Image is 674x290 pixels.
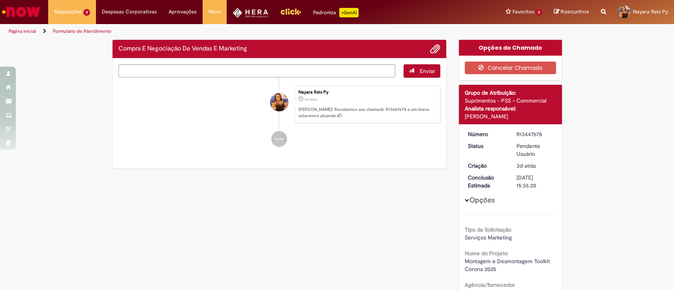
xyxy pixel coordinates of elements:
ul: Trilhas de página [6,24,443,39]
p: [PERSON_NAME]! Recebemos seu chamado R13447678 e em breve estaremos atuando. [299,107,436,119]
span: Requisições [54,8,82,16]
span: 3 [83,9,90,16]
span: 3d atrás [516,162,536,169]
p: +GenAi [339,8,359,17]
a: Página inicial [9,28,36,34]
span: More [208,8,221,16]
dt: Status [462,142,511,150]
button: Adicionar anexos [430,44,440,54]
div: Suprimentos - PSS - Commercial [465,97,556,105]
img: HeraLogo.png [233,8,268,18]
img: ServiceNow [1,4,41,20]
div: Nayara Reis Py [299,90,436,95]
div: Padroniza [313,8,359,17]
div: R13447678 [516,130,553,138]
span: 3d atrás [304,97,317,102]
dt: Conclusão Estimada [462,174,511,189]
li: Nayara Reis Py [118,86,441,123]
dt: Criação [462,162,511,170]
span: 3 [535,9,542,16]
div: 26/08/2025 11:07:56 [516,162,553,170]
div: Grupo de Atribuição: [465,89,556,97]
span: Serviços Marketing [465,234,512,241]
time: 26/08/2025 11:07:56 [304,97,317,102]
span: Aprovações [169,8,197,16]
div: Nayara Reis Py [270,93,288,111]
div: Pendente Usuário [516,142,553,158]
span: Nayara Reis Py [633,8,668,15]
span: Montagem e Desmontagem Toolkit Corona 2025 [465,258,552,273]
span: Enviar [420,67,435,75]
span: Despesas Corporativas [102,8,157,16]
b: Nome do Projeto [465,250,508,257]
time: 26/08/2025 11:07:56 [516,162,536,169]
b: Agência/fornecedor [465,281,515,288]
a: Formulário de Atendimento [53,28,111,34]
div: [PERSON_NAME] [465,112,556,120]
div: [DATE] 15:36:20 [516,174,553,189]
h2: Compra E Negociação De Vendas E Marketing Histórico de tíquete [118,45,247,52]
span: Favoritos [512,8,534,16]
button: Enviar [404,64,440,78]
span: Rascunhos [561,8,589,15]
div: Opções do Chamado [459,40,562,56]
dt: Número [462,130,511,138]
a: Rascunhos [554,8,589,16]
button: Cancelar Chamado [465,62,556,74]
b: Tipo da Solicitação [465,226,511,233]
img: click_logo_yellow_360x200.png [280,6,301,17]
ul: Histórico de tíquete [118,78,441,155]
div: Analista responsável: [465,105,556,112]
